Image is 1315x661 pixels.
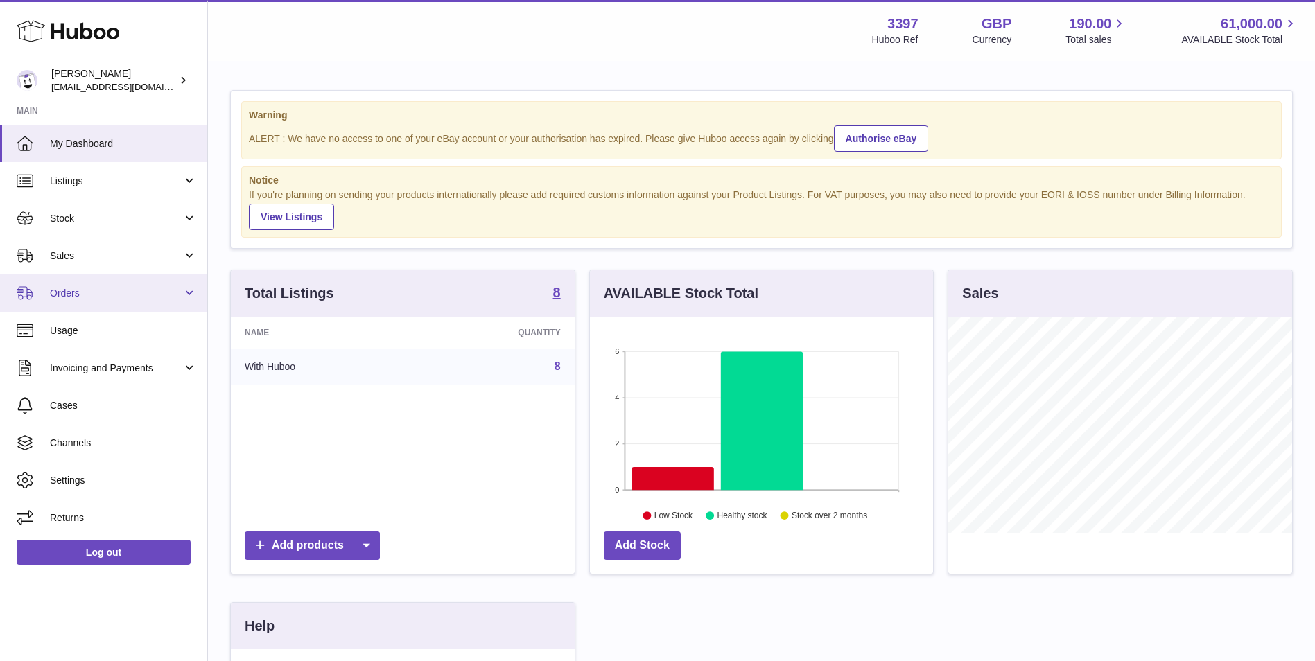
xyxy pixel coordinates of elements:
strong: 8 [553,285,561,299]
a: Log out [17,540,191,565]
span: Returns [50,511,197,525]
span: Cases [50,399,197,412]
h3: Sales [962,284,998,303]
h3: AVAILABLE Stock Total [604,284,758,303]
h3: Help [245,617,275,635]
a: Add products [245,531,380,560]
span: 190.00 [1069,15,1111,33]
span: Sales [50,249,182,263]
td: With Huboo [231,349,412,385]
strong: GBP [982,15,1011,33]
span: Orders [50,287,182,300]
a: 8 [555,360,561,372]
span: Channels [50,437,197,450]
text: 4 [615,394,619,402]
span: Settings [50,474,197,487]
text: Low Stock [654,511,693,521]
span: [EMAIL_ADDRESS][DOMAIN_NAME] [51,81,204,92]
span: Total sales [1065,33,1127,46]
img: sales@canchema.com [17,70,37,91]
div: Huboo Ref [872,33,918,46]
div: If you're planning on sending your products internationally please add required customs informati... [249,188,1274,230]
div: Currency [973,33,1012,46]
th: Name [231,317,412,349]
span: Stock [50,212,182,225]
span: 61,000.00 [1221,15,1282,33]
strong: Notice [249,174,1274,187]
h3: Total Listings [245,284,334,303]
span: My Dashboard [50,137,197,150]
a: Authorise eBay [834,125,929,152]
text: 2 [615,440,619,448]
a: Add Stock [604,531,681,560]
strong: Warning [249,109,1274,122]
strong: 3397 [887,15,918,33]
a: 8 [553,285,561,302]
text: 6 [615,347,619,355]
text: Stock over 2 months [792,511,867,521]
div: [PERSON_NAME] [51,67,176,94]
a: 61,000.00 AVAILABLE Stock Total [1181,15,1298,46]
span: Usage [50,324,197,337]
text: Healthy stock [717,511,767,521]
span: AVAILABLE Stock Total [1181,33,1298,46]
th: Quantity [412,317,574,349]
a: 190.00 Total sales [1065,15,1127,46]
text: 0 [615,486,619,494]
a: View Listings [249,204,334,230]
div: ALERT : We have no access to one of your eBay account or your authorisation has expired. Please g... [249,123,1274,152]
span: Invoicing and Payments [50,362,182,375]
span: Listings [50,175,182,188]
